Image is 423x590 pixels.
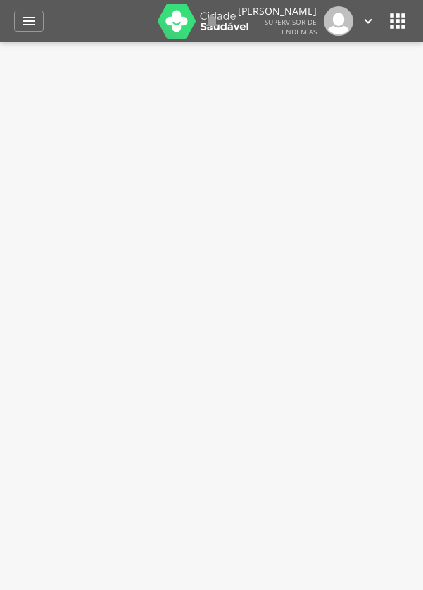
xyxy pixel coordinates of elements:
[203,13,220,30] i: 
[203,6,220,36] a: 
[14,11,44,32] a: 
[386,10,409,32] i: 
[20,13,37,30] i: 
[265,17,317,37] span: Supervisor de Endemias
[360,13,376,29] i: 
[238,6,317,16] p: [PERSON_NAME]
[360,6,376,36] a: 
